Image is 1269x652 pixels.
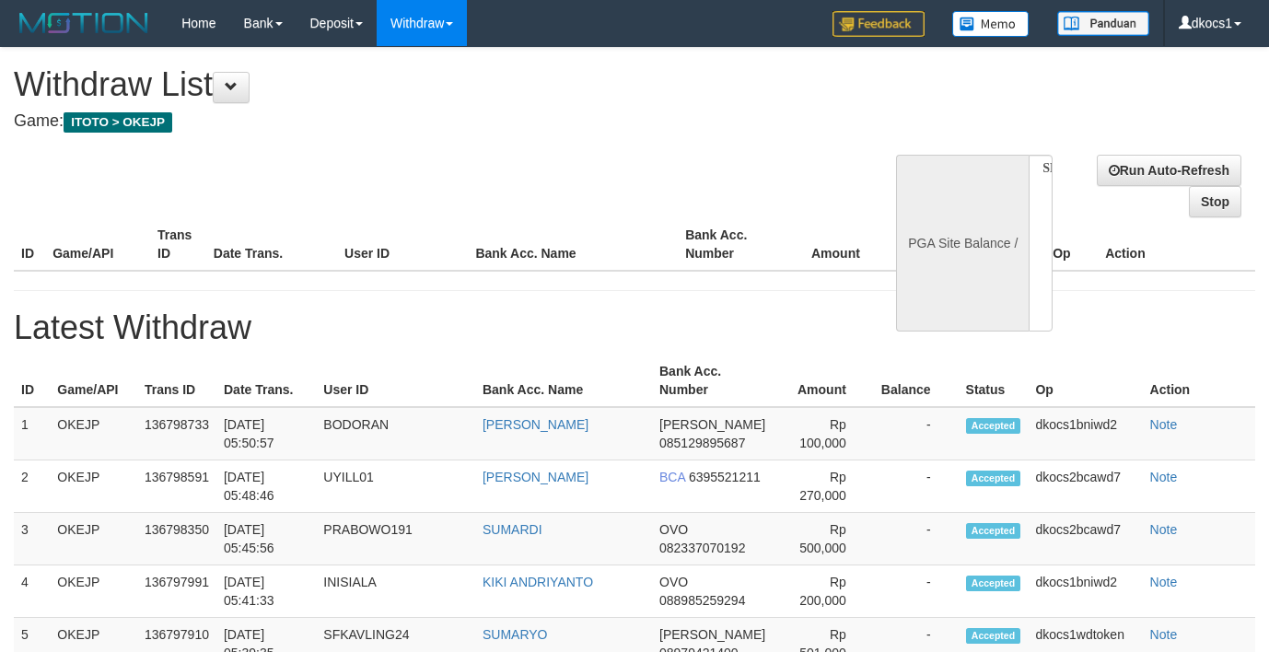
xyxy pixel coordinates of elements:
[316,565,475,618] td: INISIALA
[1150,522,1178,537] a: Note
[137,355,216,407] th: Trans ID
[659,436,745,450] span: 085129895687
[874,565,959,618] td: -
[137,565,216,618] td: 136797991
[659,593,745,608] span: 088985259294
[316,407,475,460] td: BODORAN
[874,513,959,565] td: -
[1143,355,1255,407] th: Action
[483,627,548,642] a: SUMARYO
[14,112,828,131] h4: Game:
[137,407,216,460] td: 136798733
[1028,460,1142,513] td: dkocs2bcawd7
[216,460,316,513] td: [DATE] 05:48:46
[216,513,316,565] td: [DATE] 05:45:56
[966,628,1021,644] span: Accepted
[1189,186,1241,217] a: Stop
[896,155,1029,332] div: PGA Site Balance /
[966,418,1021,434] span: Accepted
[652,355,774,407] th: Bank Acc. Number
[659,470,685,484] span: BCA
[14,355,50,407] th: ID
[659,541,745,555] span: 082337070192
[50,460,137,513] td: OKEJP
[14,218,45,271] th: ID
[774,565,874,618] td: Rp 200,000
[468,218,678,271] th: Bank Acc. Name
[14,66,828,103] h1: Withdraw List
[216,565,316,618] td: [DATE] 05:41:33
[659,417,765,432] span: [PERSON_NAME]
[14,309,1255,346] h1: Latest Withdraw
[337,218,468,271] th: User ID
[14,565,50,618] td: 4
[774,460,874,513] td: Rp 270,000
[316,460,475,513] td: UYILL01
[952,11,1030,37] img: Button%20Memo.svg
[14,9,154,37] img: MOTION_logo.png
[50,407,137,460] td: OKEJP
[14,407,50,460] td: 1
[50,513,137,565] td: OKEJP
[1098,218,1255,271] th: Action
[1150,470,1178,484] a: Note
[137,513,216,565] td: 136798350
[1028,565,1142,618] td: dkocs1bniwd2
[50,355,137,407] th: Game/API
[483,417,588,432] a: [PERSON_NAME]
[959,355,1029,407] th: Status
[1028,513,1142,565] td: dkocs2bcawd7
[216,407,316,460] td: [DATE] 05:50:57
[966,471,1021,486] span: Accepted
[137,460,216,513] td: 136798591
[483,522,542,537] a: SUMARDI
[966,523,1021,539] span: Accepted
[1097,155,1241,186] a: Run Auto-Refresh
[1028,407,1142,460] td: dkocs1bniwd2
[150,218,206,271] th: Trans ID
[659,522,688,537] span: OVO
[483,575,593,589] a: KIKI ANDRIYANTO
[216,355,316,407] th: Date Trans.
[1057,11,1149,36] img: panduan.png
[689,470,761,484] span: 6395521211
[50,565,137,618] td: OKEJP
[783,218,888,271] th: Amount
[874,407,959,460] td: -
[966,576,1021,591] span: Accepted
[1150,575,1178,589] a: Note
[14,460,50,513] td: 2
[832,11,925,37] img: Feedback.jpg
[316,513,475,565] td: PRABOWO191
[874,460,959,513] td: -
[1150,417,1178,432] a: Note
[316,355,475,407] th: User ID
[678,218,783,271] th: Bank Acc. Number
[483,470,588,484] a: [PERSON_NAME]
[659,627,765,642] span: [PERSON_NAME]
[64,112,172,133] span: ITOTO > OKEJP
[14,513,50,565] td: 3
[206,218,337,271] th: Date Trans.
[774,355,874,407] th: Amount
[888,218,984,271] th: Balance
[659,575,688,589] span: OVO
[475,355,652,407] th: Bank Acc. Name
[1045,218,1098,271] th: Op
[1028,355,1142,407] th: Op
[874,355,959,407] th: Balance
[774,407,874,460] td: Rp 100,000
[1150,627,1178,642] a: Note
[45,218,150,271] th: Game/API
[774,513,874,565] td: Rp 500,000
